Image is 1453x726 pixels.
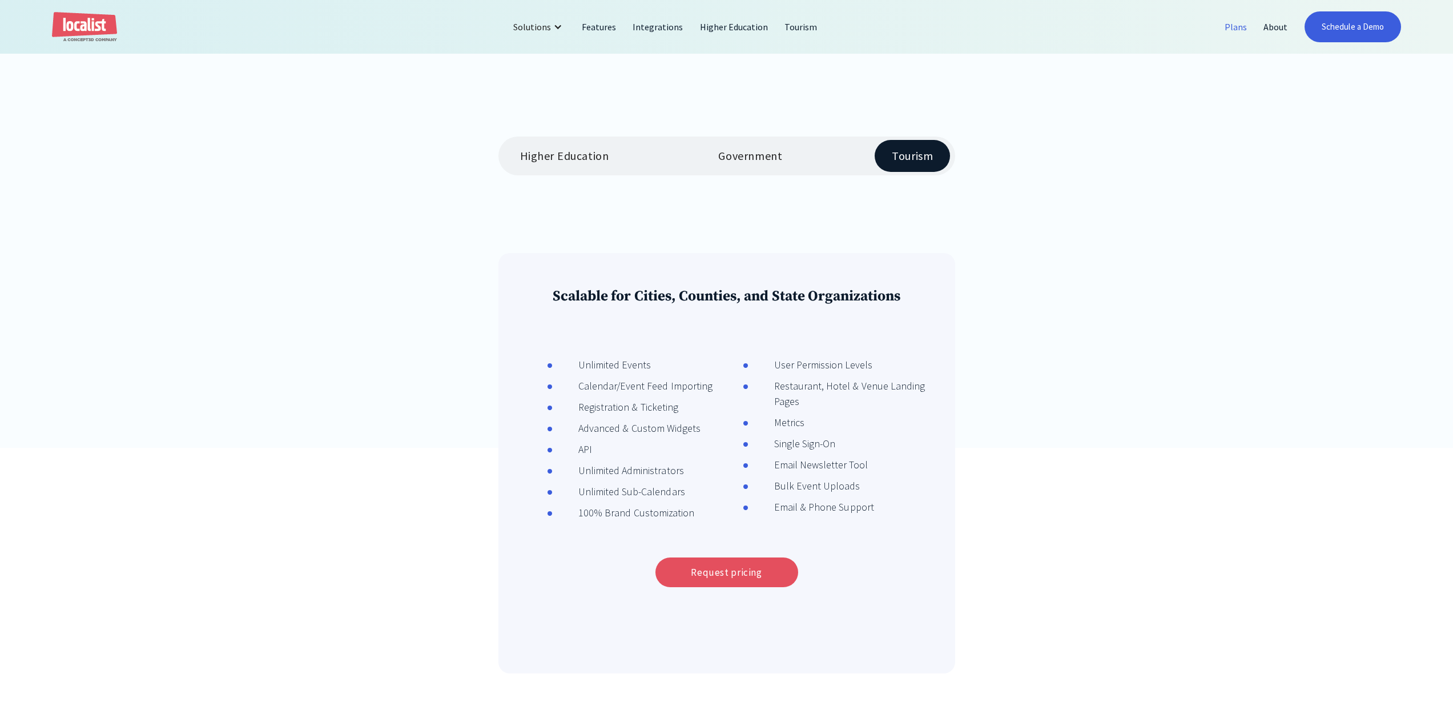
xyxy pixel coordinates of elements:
div: Registration & Ticketing [553,399,678,415]
a: Features [574,13,625,41]
div: Bulk Event Uploads [748,478,860,494]
div: Email Newsletter Tool [748,457,868,472]
div: Calendar/Event Feed Importing [553,378,713,394]
div: Single Sign-On [748,436,835,451]
div: Metrics [748,415,804,430]
div: Higher Education [520,149,609,163]
div: Advanced & Custom Widgets [553,420,701,436]
div: Unlimited Sub-Calendars [553,484,685,499]
a: Plans [1217,13,1255,41]
div: 100% Brand Customization [553,505,694,520]
div: Unlimited Events [553,357,651,372]
a: Higher Education [692,13,777,41]
div: Tourism [892,149,933,163]
a: home [52,12,117,42]
div: Solutions [513,20,551,34]
div: Solutions [505,13,574,41]
div: API [553,442,592,457]
a: Request pricing [655,557,798,587]
div: Unlimited Administrators [553,463,684,478]
div: User Permission Levels [748,357,873,372]
div: Email & Phone Support [748,499,874,515]
a: About [1255,13,1296,41]
a: Integrations [625,13,691,41]
div: Government [718,149,782,163]
a: Schedule a Demo [1305,11,1401,42]
div: Restaurant, Hotel & Venue Landing Pages [748,378,929,409]
h3: Scalable for Cities, Counties, and State Organizations [524,287,929,305]
a: Tourism [776,13,826,41]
